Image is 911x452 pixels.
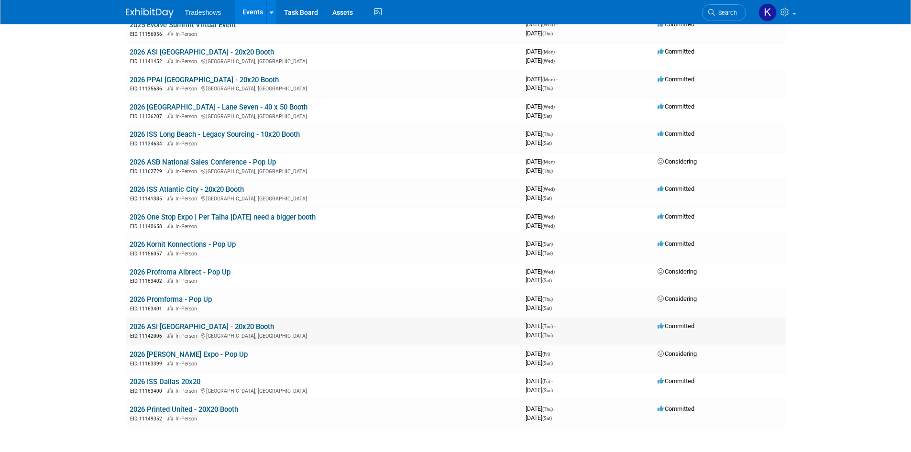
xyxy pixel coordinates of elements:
span: In-Person [176,306,200,312]
img: ExhibitDay [126,8,174,18]
span: (Tue) [542,251,553,256]
span: (Wed) [542,214,555,220]
img: Karyna Kitsmey [758,3,777,22]
a: 2026 ASI [GEOGRAPHIC_DATA] - 20x20 Booth [130,48,274,56]
span: [DATE] [526,213,558,220]
span: [DATE] [526,405,556,412]
span: (Wed) [542,269,555,275]
div: [GEOGRAPHIC_DATA], [GEOGRAPHIC_DATA] [130,57,518,65]
a: 2026 One Stop Expo | Per Talha [DATE] need a bigger booth [130,213,316,221]
div: [GEOGRAPHIC_DATA], [GEOGRAPHIC_DATA] [130,84,518,92]
span: [DATE] [526,350,553,357]
span: EID: 11149352 [130,416,166,421]
img: In-Person Event [167,306,173,310]
div: [GEOGRAPHIC_DATA], [GEOGRAPHIC_DATA] [130,331,518,340]
span: (Mon) [542,77,555,82]
span: EID: 11135686 [130,86,166,91]
span: (Fri) [542,352,550,357]
span: Committed [658,213,694,220]
span: Committed [658,405,694,412]
a: Search [702,4,746,21]
span: - [556,268,558,275]
span: [DATE] [526,414,552,421]
span: Tradeshows [185,9,221,16]
div: [GEOGRAPHIC_DATA], [GEOGRAPHIC_DATA] [130,194,518,202]
span: - [556,103,558,110]
span: (Thu) [542,132,553,137]
span: (Thu) [542,297,553,302]
span: EID: 11163402 [130,278,166,284]
img: In-Person Event [167,58,173,63]
img: In-Person Event [167,251,173,255]
span: In-Person [176,223,200,230]
span: EID: 11163400 [130,388,166,394]
span: [DATE] [526,377,553,385]
span: (Sun) [542,242,553,247]
span: - [556,21,558,28]
span: [DATE] [526,322,556,330]
span: (Sun) [542,361,553,366]
span: (Sat) [542,278,552,283]
span: Committed [658,240,694,247]
span: Considering [658,268,697,275]
span: EID: 11141452 [130,59,166,64]
span: Committed [658,185,694,192]
span: (Sat) [542,113,552,119]
span: [DATE] [526,240,556,247]
a: 2025 Evolve Summit Virtual Event [130,21,236,29]
span: EID: 11162729 [130,169,166,174]
span: Committed [658,48,694,55]
a: 2026 ISS Dallas 20x20 [130,377,200,386]
img: In-Person Event [167,86,173,90]
span: - [554,295,556,302]
span: (Mon) [542,159,555,165]
span: (Thu) [542,86,553,91]
span: EID: 11141385 [130,196,166,201]
span: EID: 11134634 [130,141,166,146]
img: In-Person Event [167,196,173,200]
span: In-Person [176,333,200,339]
span: [DATE] [526,276,552,284]
span: (Thu) [542,31,553,36]
span: In-Person [176,196,200,202]
span: Committed [658,21,694,28]
span: - [551,377,553,385]
span: [DATE] [526,103,558,110]
span: Considering [658,350,697,357]
span: (Wed) [542,58,555,64]
span: (Sat) [542,416,552,421]
img: In-Person Event [167,333,173,338]
span: [DATE] [526,194,552,201]
span: [DATE] [526,48,558,55]
span: In-Person [176,388,200,394]
span: (Thu) [542,333,553,338]
div: [GEOGRAPHIC_DATA], [GEOGRAPHIC_DATA] [130,167,518,175]
a: 2026 ISS Long Beach - Legacy Sourcing - 10x20 Booth [130,130,300,139]
span: - [554,322,556,330]
span: [DATE] [526,268,558,275]
a: 2026 Printed United - 20X20 Booth [130,405,238,414]
span: [DATE] [526,57,555,64]
span: (Sat) [542,141,552,146]
a: 2026 [PERSON_NAME] Expo - Pop Up [130,350,248,359]
span: (Wed) [542,223,555,229]
span: [DATE] [526,158,558,165]
span: In-Person [176,361,200,367]
span: (Thu) [542,407,553,412]
a: 2026 [GEOGRAPHIC_DATA] - Lane Seven - 40 x 50 Booth [130,103,307,111]
span: (Wed) [542,187,555,192]
span: Committed [658,377,694,385]
span: [DATE] [526,222,555,229]
span: In-Person [176,168,200,175]
span: (Mon) [542,49,555,55]
span: - [556,158,558,165]
span: In-Person [176,251,200,257]
span: (Sat) [542,306,552,311]
span: (Sun) [542,388,553,393]
span: Search [715,9,737,16]
span: (Sat) [542,196,552,201]
span: Considering [658,295,697,302]
span: - [556,185,558,192]
span: In-Person [176,141,200,147]
img: In-Person Event [167,223,173,228]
